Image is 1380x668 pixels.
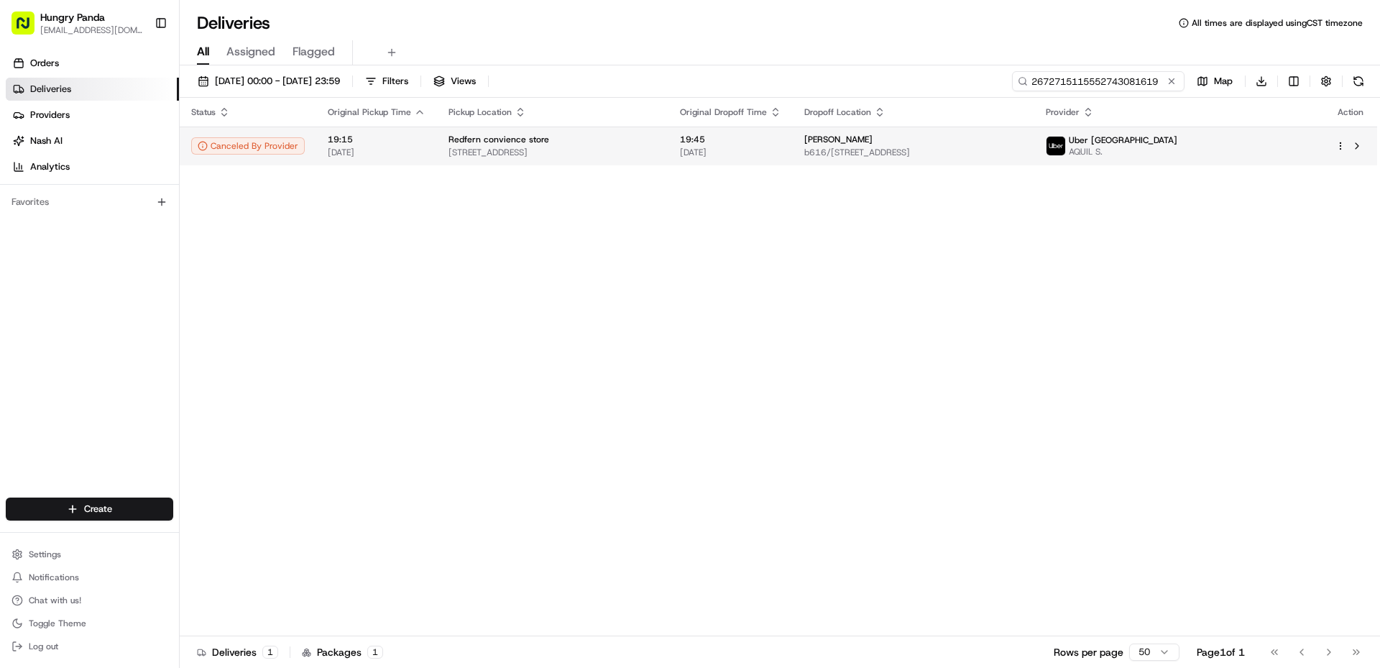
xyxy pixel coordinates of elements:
button: Notifications [6,567,173,587]
span: Notifications [29,572,79,583]
button: Create [6,498,173,521]
span: Uber [GEOGRAPHIC_DATA] [1069,134,1177,146]
span: Redfern convience store [448,134,549,145]
span: b616/[STREET_ADDRESS] [804,147,1023,158]
button: See all [223,184,262,201]
span: Filters [382,75,408,88]
span: Views [451,75,476,88]
div: Packages [302,645,383,659]
span: [PERSON_NAME] [804,134,873,145]
span: All [197,43,209,60]
img: 1736555255976-a54dd68f-1ca7-489b-9aae-adbdc363a1c4 [29,224,40,235]
span: Providers [30,109,70,122]
span: Pylon [143,357,174,367]
div: 1 [367,646,383,659]
div: 📗 [14,323,26,334]
img: uber-new-logo.jpeg [1046,137,1065,155]
a: 💻API Documentation [116,316,236,342]
span: Status [191,106,216,118]
a: Deliveries [6,78,179,101]
span: AQUIL S. [1069,146,1177,157]
button: Hungry Panda [40,10,105,24]
div: Page 1 of 1 [1197,645,1245,659]
div: Past conversations [14,187,96,198]
span: API Documentation [136,321,231,336]
span: Log out [29,641,58,652]
span: Analytics [30,160,70,173]
span: Knowledge Base [29,321,110,336]
span: Chat with us! [29,595,81,606]
span: Orders [30,57,59,70]
span: Flagged [293,43,335,60]
img: Bea Lacdao [14,209,37,232]
span: Original Dropoff Time [680,106,767,118]
span: [DATE] [328,147,425,158]
span: • [47,262,52,273]
a: Analytics [6,155,179,178]
a: Nash AI [6,129,179,152]
input: Clear [37,93,237,108]
span: 8月15日 [55,262,89,273]
img: 1736555255976-a54dd68f-1ca7-489b-9aae-adbdc363a1c4 [14,137,40,163]
button: Views [427,71,482,91]
button: Chat with us! [6,590,173,610]
span: Deliveries [30,83,71,96]
span: Original Pickup Time [328,106,411,118]
div: Start new chat [65,137,236,152]
span: 8月19日 [127,223,161,234]
span: Nash AI [30,134,63,147]
a: Orders [6,52,179,75]
p: Rows per page [1054,645,1123,659]
input: Type to search [1012,71,1184,91]
button: Map [1190,71,1239,91]
span: Create [84,503,112,516]
span: [PERSON_NAME] [45,223,116,234]
button: Start new chat [244,142,262,159]
img: Nash [14,14,43,43]
span: 19:15 [328,134,425,145]
button: [DATE] 00:00 - [DATE] 23:59 [191,71,346,91]
div: 💻 [121,323,133,334]
div: 1 [262,646,278,659]
button: Refresh [1348,71,1368,91]
div: We're available if you need us! [65,152,198,163]
img: 1753817452368-0c19585d-7be3-40d9-9a41-2dc781b3d1eb [30,137,56,163]
span: Assigned [226,43,275,60]
button: Hungry Panda[EMAIL_ADDRESS][DOMAIN_NAME] [6,6,149,40]
button: Settings [6,544,173,564]
a: Powered byPylon [101,356,174,367]
a: 📗Knowledge Base [9,316,116,342]
span: [DATE] [680,147,781,158]
div: Favorites [6,191,173,214]
button: Log out [6,636,173,656]
div: Action [1335,106,1366,118]
span: All times are displayed using CST timezone [1192,17,1363,29]
button: Canceled By Provider [191,137,305,155]
button: Filters [359,71,415,91]
button: [EMAIL_ADDRESS][DOMAIN_NAME] [40,24,143,36]
span: Toggle Theme [29,618,86,629]
h1: Deliveries [197,12,270,35]
span: Provider [1046,106,1080,118]
span: Dropoff Location [804,106,871,118]
span: • [119,223,124,234]
span: 19:45 [680,134,781,145]
span: Settings [29,549,61,560]
span: [STREET_ADDRESS] [448,147,657,158]
a: Providers [6,104,179,127]
span: Map [1214,75,1233,88]
span: [DATE] 00:00 - [DATE] 23:59 [215,75,340,88]
button: Toggle Theme [6,613,173,633]
div: Deliveries [197,645,278,659]
span: Pickup Location [448,106,512,118]
p: Welcome 👋 [14,58,262,81]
